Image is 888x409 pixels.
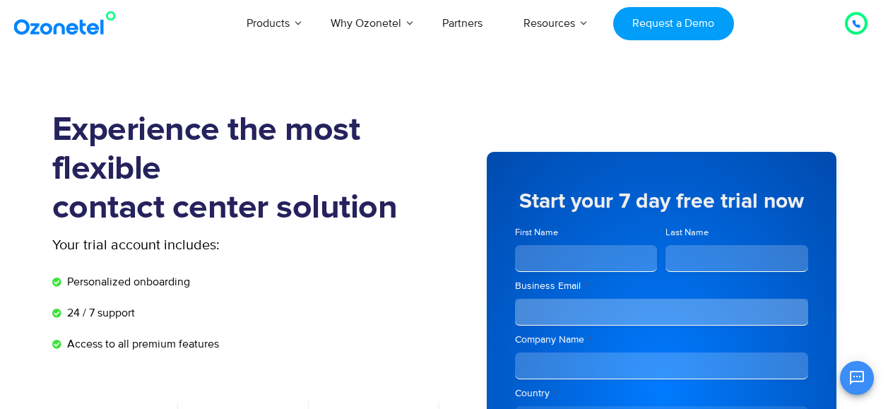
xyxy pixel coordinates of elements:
button: Open chat [840,361,874,395]
span: Access to all premium features [64,336,219,352]
label: Company Name [515,333,808,347]
label: First Name [515,226,658,239]
label: Last Name [665,226,808,239]
p: Your trial account includes: [52,235,338,256]
label: Business Email [515,279,808,293]
h5: Start your 7 day free trial now [515,191,808,212]
span: Personalized onboarding [64,273,190,290]
h1: Experience the most flexible contact center solution [52,111,444,227]
label: Country [515,386,808,401]
a: Request a Demo [613,7,734,40]
span: 24 / 7 support [64,304,135,321]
